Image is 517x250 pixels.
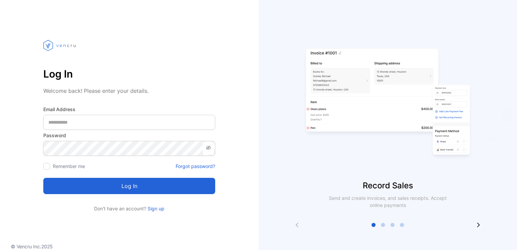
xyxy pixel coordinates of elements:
[43,66,215,82] p: Log In
[53,163,85,169] label: Remember me
[43,178,215,194] button: Log in
[146,206,164,211] a: Sign up
[303,27,472,180] img: slider image
[43,205,215,212] p: Don't have an account?
[43,87,215,95] p: Welcome back! Please enter your details.
[323,194,453,209] p: Send and create invoices, and sales receipts. Accept online payments
[176,163,215,170] a: Forgot password?
[258,180,517,192] p: Record Sales
[43,132,215,139] label: Password
[43,106,215,113] label: Email Address
[43,27,77,64] img: vencru logo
